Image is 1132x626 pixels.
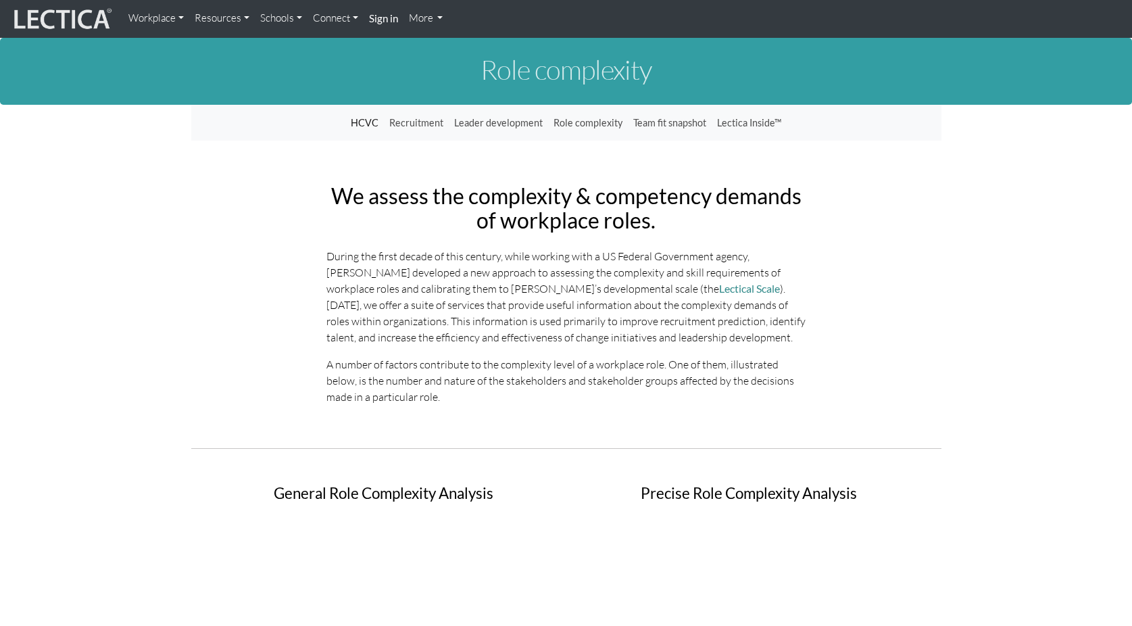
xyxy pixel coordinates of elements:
[11,6,112,32] img: lecticalive
[628,110,712,136] a: Team fit snapshot
[712,110,787,136] a: Lectica Inside™
[449,110,548,136] a: Leader development
[384,110,449,136] a: Recruitment
[345,110,384,136] a: HCVC
[189,5,255,32] a: Resources
[369,12,398,24] strong: Sign in
[548,110,628,136] a: Role complexity
[403,5,449,32] a: More
[326,356,806,405] p: A number of factors contribute to the complexity level of a workplace role. One of them, illustra...
[191,55,941,85] h1: Role complexity
[255,5,307,32] a: Schools
[364,5,403,32] a: Sign in
[212,485,556,502] h3: General Role Complexity Analysis
[326,248,806,345] p: During the first decade of this century, while working with a US Federal Government agency, [PERS...
[123,5,189,32] a: Workplace
[307,5,364,32] a: Connect
[326,184,806,231] h2: We assess the complexity & competency demands of workplace roles.
[576,485,921,502] h3: Precise Role Complexity Analysis
[719,282,780,295] a: Lectical Scale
